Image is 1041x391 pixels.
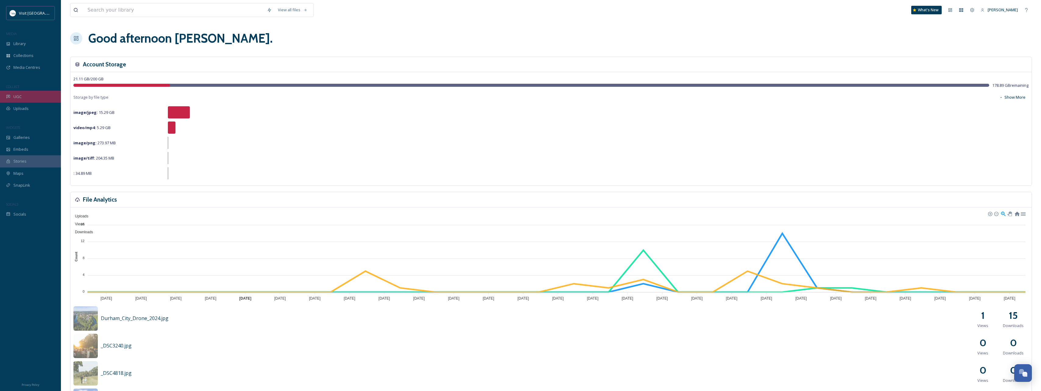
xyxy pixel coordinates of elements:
span: Durham_City_Drone_2024.jpg [101,315,168,322]
input: Search your library [84,3,264,17]
tspan: [DATE] [622,296,633,301]
span: Storage by file type [73,94,108,100]
button: Open Chat [1014,364,1032,382]
tspan: [DATE] [101,296,112,301]
tspan: 8 [83,256,84,259]
tspan: [DATE] [552,296,564,301]
span: Privacy Policy [22,383,39,387]
div: Zoom Out [994,211,998,216]
tspan: 16 [81,222,84,226]
span: Embeds [13,146,28,152]
a: View all files [275,4,310,16]
div: Panning [1007,212,1011,215]
span: 21.11 GB / 200 GB [73,76,104,82]
tspan: [DATE] [378,296,390,301]
button: Show More [996,91,1029,103]
tspan: [DATE] [761,296,772,301]
tspan: [DATE] [865,296,876,301]
span: Downloads [1003,378,1024,383]
span: Downloads [70,230,93,234]
tspan: 0 [83,290,84,293]
tspan: [DATE] [448,296,459,301]
span: _DSC4818.jpg [101,370,132,376]
span: 273.97 MB [73,140,116,146]
strong: image/png : [73,140,97,146]
div: Reset Zoom [1014,211,1019,216]
tspan: [DATE] [934,296,946,301]
span: MEDIA [6,31,17,36]
text: Count [74,252,78,262]
span: Socials [13,211,26,217]
h2: 0 [979,363,986,378]
span: Library [13,41,26,47]
img: 0e082804-e117-4bf1-9f96-7bda6c2705c4.jpg [73,361,98,386]
tspan: [DATE] [135,296,147,301]
span: Maps [13,171,23,176]
span: Downloads [1003,323,1024,329]
tspan: [DATE] [657,296,668,301]
span: 178.89 GB remaining [992,83,1029,88]
span: Media Centres [13,65,40,70]
tspan: [DATE] [900,296,911,301]
tspan: [DATE] [587,296,599,301]
span: SnapLink [13,182,30,188]
tspan: [DATE] [969,296,981,301]
span: _DSC3240.jpg [101,342,132,349]
span: 15.29 GB [73,110,115,115]
div: Zoom In [988,211,992,216]
img: Visit_County_Durham_20240624_Critical_Tortoise_Durham_City_01.jpg [73,306,98,331]
h2: 0 [1010,363,1017,378]
h3: Account Storage [83,60,126,69]
span: COLLECT [6,84,19,89]
span: Views [977,323,988,329]
span: SOCIALS [6,202,18,206]
strong: : [73,171,75,176]
h2: 1 [981,308,985,323]
span: Visit [GEOGRAPHIC_DATA] [19,10,66,16]
img: 1680077135441.jpeg [10,10,16,16]
span: Views [977,350,988,356]
strong: image/jpeg : [73,110,98,115]
strong: video/mp4 : [73,125,96,130]
h2: 0 [979,336,986,350]
div: What's New [911,6,942,14]
tspan: [DATE] [726,296,738,301]
h3: File Analytics [83,195,117,204]
h2: 0 [1010,336,1017,350]
strong: image/tiff : [73,155,95,161]
tspan: [DATE] [517,296,529,301]
span: Collections [13,53,34,58]
a: [PERSON_NAME] [978,4,1021,16]
tspan: 12 [81,239,84,243]
tspan: [DATE] [1004,296,1015,301]
tspan: [DATE] [205,296,216,301]
tspan: [DATE] [795,296,807,301]
span: 5.29 GB [73,125,111,130]
tspan: 4 [83,273,84,277]
tspan: [DATE] [170,296,182,301]
h1: Good afternoon [PERSON_NAME] . [88,29,273,48]
tspan: [DATE] [344,296,355,301]
tspan: [DATE] [830,296,842,301]
tspan: [DATE] [274,296,286,301]
tspan: [DATE] [309,296,320,301]
a: Privacy Policy [22,381,39,388]
span: 204.35 MB [73,155,114,161]
h2: 15 [1009,308,1018,323]
span: 34.89 MB [73,171,92,176]
div: Menu [1020,211,1025,216]
span: UGC [13,94,22,100]
div: Selection Zoom [1000,211,1006,216]
span: Uploads [70,214,88,218]
tspan: [DATE] [413,296,425,301]
span: Galleries [13,135,30,140]
span: Views [70,222,85,226]
span: Downloads [1003,350,1024,356]
span: Views [977,378,988,383]
tspan: [DATE] [239,296,251,301]
img: f26c857e-25ef-44a3-8547-083c6cc0e056.jpg [73,334,98,358]
span: Uploads [13,106,29,111]
span: [PERSON_NAME] [988,7,1018,12]
tspan: [DATE] [483,296,494,301]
